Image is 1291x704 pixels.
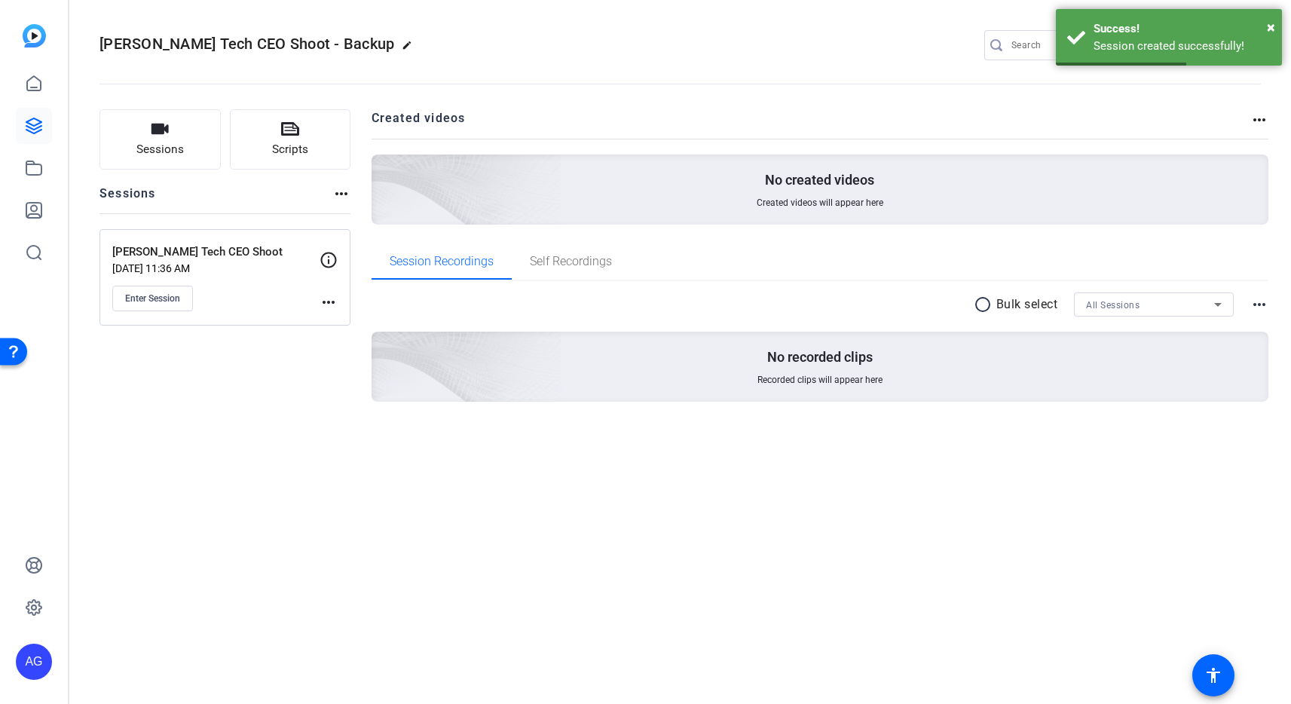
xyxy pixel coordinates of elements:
div: Success! [1094,20,1271,38]
span: [PERSON_NAME] Tech CEO Shoot - Backup [99,35,394,53]
img: blue-gradient.svg [23,24,46,47]
mat-icon: more_horiz [1250,111,1268,129]
span: × [1267,18,1275,36]
h2: Created videos [372,109,1251,139]
mat-icon: more_horiz [1250,295,1268,314]
span: Session Recordings [390,256,494,268]
button: Sessions [99,109,221,170]
mat-icon: radio_button_unchecked [974,295,996,314]
mat-icon: more_horiz [332,185,350,203]
span: Scripts [272,141,308,158]
input: Search [1011,36,1147,54]
p: [DATE] 11:36 AM [112,262,320,274]
p: No created videos [765,171,874,189]
span: Recorded clips will appear here [757,374,883,386]
button: Close [1267,16,1275,38]
p: Bulk select [996,295,1058,314]
span: Self Recordings [530,256,612,268]
mat-icon: accessibility [1204,666,1222,684]
p: [PERSON_NAME] Tech CEO Shoot [112,243,320,261]
h2: Sessions [99,185,156,213]
div: Session created successfully! [1094,38,1271,55]
p: No recorded clips [767,348,873,366]
span: Sessions [136,141,184,158]
span: Created videos will appear here [757,197,883,209]
div: AG [16,644,52,680]
button: Scripts [230,109,351,170]
mat-icon: more_horiz [320,293,338,311]
img: Creted videos background [203,5,562,332]
span: Enter Session [125,292,180,305]
img: embarkstudio-empty-session.png [203,182,562,510]
button: Enter Session [112,286,193,311]
mat-icon: edit [402,40,420,58]
span: All Sessions [1086,300,1140,311]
